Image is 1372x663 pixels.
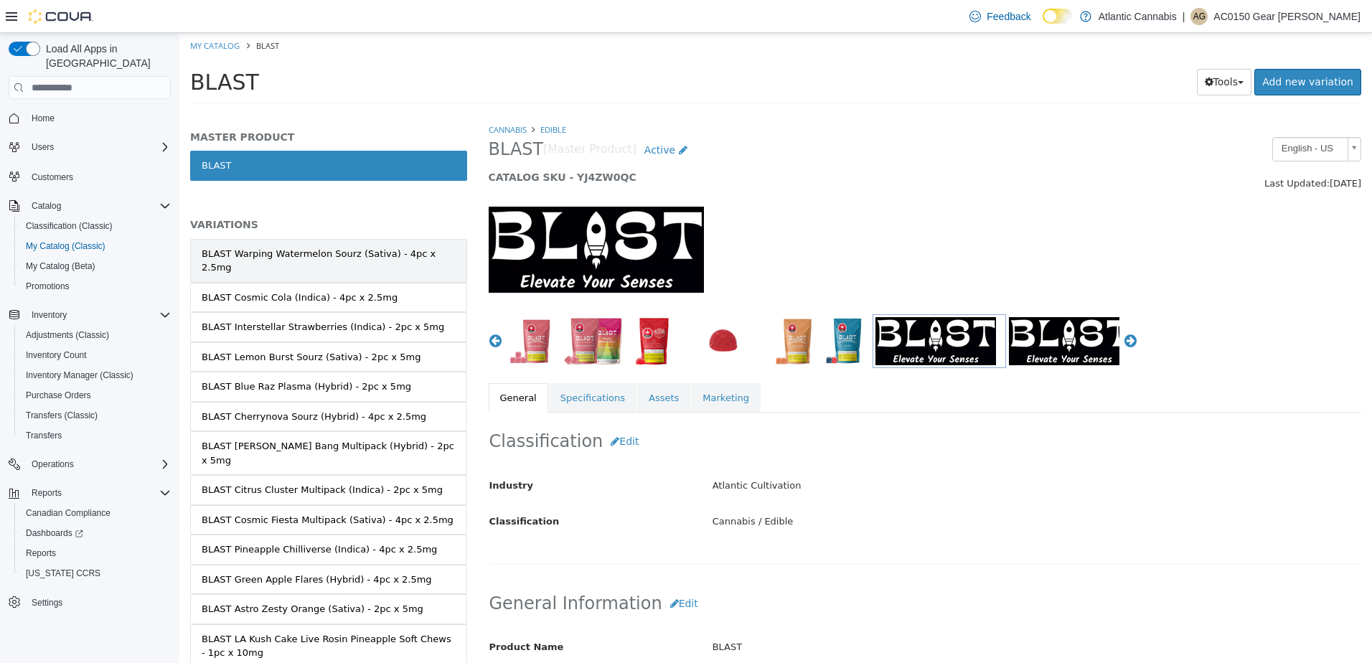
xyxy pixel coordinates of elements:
[26,220,113,232] span: Classification (Classic)
[9,102,171,650] nav: Complex example
[512,350,581,380] a: Marketing
[26,594,68,611] a: Settings
[29,9,93,24] img: Cova
[20,347,171,364] span: Inventory Count
[3,483,177,503] button: Reports
[11,37,80,62] span: BLAST
[20,545,171,562] span: Reports
[32,171,73,183] span: Customers
[14,385,177,405] button: Purchase Orders
[465,111,496,123] span: Active
[987,9,1030,24] span: Feedback
[22,450,263,464] div: BLAST Citrus Cluster Multipack (Indica) - 2pc x 5mg
[22,287,265,301] div: BLAST Interstellar Strawberries (Indica) - 2pc x 5mg
[20,387,171,404] span: Purchase Orders
[14,325,177,345] button: Adjustments (Classic)
[14,256,177,276] button: My Catalog (Beta)
[309,301,324,315] button: Previous
[26,507,111,519] span: Canadian Compliance
[310,483,380,494] span: Classification
[26,197,171,215] span: Catalog
[14,543,177,563] button: Reports
[944,301,958,315] button: Next
[1093,104,1182,128] a: English - US
[26,484,67,502] button: Reports
[309,105,365,128] span: BLAST
[20,565,106,582] a: [US_STATE] CCRS
[14,523,177,543] a: Dashboards
[32,141,54,153] span: Users
[310,395,1182,422] h2: Classification
[522,602,1192,627] div: BLAST
[20,347,93,364] a: Inventory Count
[364,111,457,123] small: [Master Product]
[20,278,171,295] span: Promotions
[423,395,467,422] button: Edit
[20,504,171,522] span: Canadian Compliance
[20,545,62,562] a: Reports
[20,407,103,424] a: Transfers (Classic)
[20,278,75,295] a: Promotions
[22,317,241,331] div: BLAST Lemon Burst Sourz (Sativa) - 2pc x 5mg
[20,217,118,235] a: Classification (Classic)
[20,238,171,255] span: My Catalog (Classic)
[22,509,258,524] div: BLAST Pineapple Chilliverse (Indica) - 4pc x 2.5mg
[26,197,67,215] button: Catalog
[14,503,177,523] button: Canadian Compliance
[14,365,177,385] button: Inventory Manager (Classic)
[26,138,171,156] span: Users
[26,260,95,272] span: My Catalog (Beta)
[522,476,1192,502] div: Cannabis / Edible
[26,456,171,473] span: Operations
[20,238,111,255] a: My Catalog (Classic)
[22,214,276,242] div: BLAST Warping Watermelon Sourz (Sativa) - 4pc x 2.5mg
[20,217,171,235] span: Classification (Classic)
[1094,105,1162,127] span: English - US
[26,167,171,185] span: Customers
[20,525,171,542] span: Dashboards
[32,459,74,470] span: Operations
[1043,9,1073,24] input: Dark Mode
[22,569,244,583] div: BLAST Astro Zesty Orange (Sativa) - 2pc x 5mg
[26,349,87,361] span: Inventory Count
[20,367,139,384] a: Inventory Manager (Classic)
[22,540,253,554] div: BLAST Green Apple Flares (Hybrid) - 4pc x 2.5mg
[14,425,177,446] button: Transfers
[20,367,171,384] span: Inventory Manager (Classic)
[1150,145,1182,156] span: [DATE]
[26,568,100,579] span: [US_STATE] CCRS
[26,110,60,127] a: Home
[26,456,80,473] button: Operations
[11,98,288,110] h5: MASTER PRODUCT
[26,306,171,324] span: Inventory
[3,196,177,216] button: Catalog
[1190,8,1208,25] div: AC0150 Gear Mike
[370,350,457,380] a: Specifications
[22,347,232,361] div: BLAST Blue Raz Plasma (Hybrid) - 2pc x 5mg
[26,430,62,441] span: Transfers
[26,138,60,156] button: Users
[22,480,274,494] div: BLAST Cosmic Fiesta Multipack (Sativa) - 4pc x 2.5mg
[20,258,171,275] span: My Catalog (Beta)
[14,345,177,365] button: Inventory Count
[310,447,354,458] span: Industry
[1193,8,1206,25] span: AG
[77,7,100,18] span: BLAST
[310,608,385,619] span: Product Name
[361,91,387,102] a: Edible
[3,305,177,325] button: Inventory
[20,407,171,424] span: Transfers (Classic)
[14,216,177,236] button: Classification (Classic)
[3,108,177,128] button: Home
[3,592,177,613] button: Settings
[11,7,60,18] a: My Catalog
[32,113,55,124] span: Home
[20,326,171,344] span: Adjustments (Classic)
[1213,8,1361,25] p: AC0150 Gear [PERSON_NAME]
[26,484,171,502] span: Reports
[32,487,62,499] span: Reports
[26,390,91,401] span: Purchase Orders
[26,329,109,341] span: Adjustments (Classic)
[20,565,171,582] span: Washington CCRS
